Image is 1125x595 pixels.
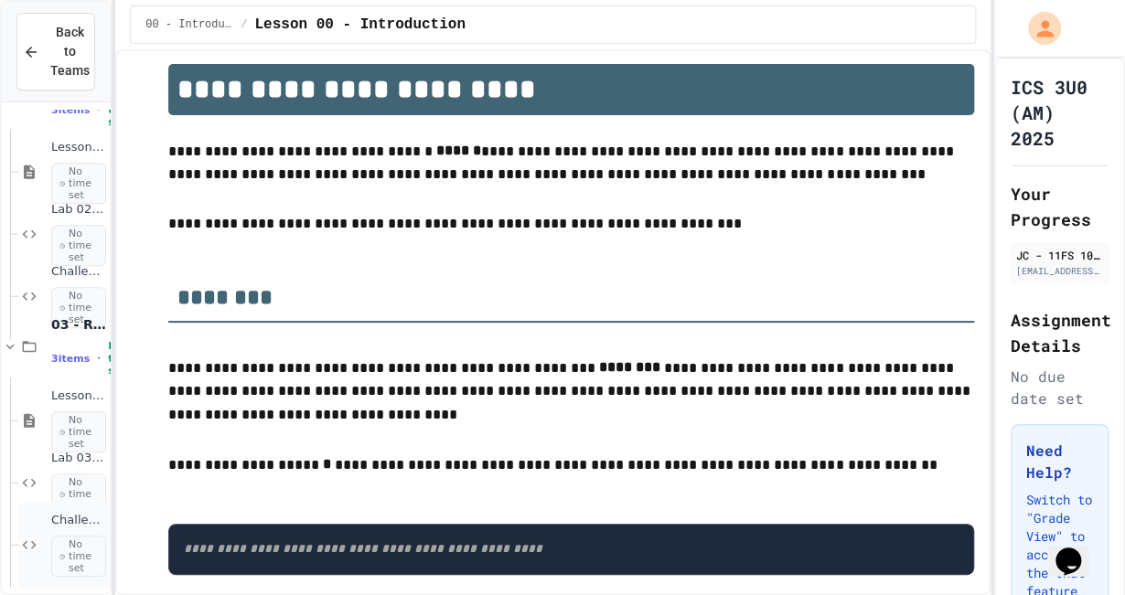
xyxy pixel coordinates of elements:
[1011,366,1109,409] div: No due date set
[97,102,101,117] span: •
[51,353,90,365] span: 3 items
[1016,247,1103,263] div: JC - 11FS 1046364 [PERSON_NAME] SS
[51,513,106,528] span: Challenges 03 - Repetition
[254,14,465,36] span: Lesson 00 - Introduction
[51,163,106,205] span: No time set
[51,388,106,404] span: Lesson 03 - Repetition
[1011,74,1109,151] h1: ICS 3U0 (AM) 2025
[241,17,247,32] span: /
[16,13,95,90] button: Back to Teams
[51,287,106,329] span: No time set
[1026,440,1093,483] h3: Need Help?
[108,91,134,128] span: No time set
[51,536,106,578] span: No time set
[51,140,106,155] span: Lesson 02 - Conditional Statements (if)
[51,473,106,515] span: No time set
[1048,522,1107,577] iframe: chat widget
[1016,264,1103,278] div: [EMAIL_ADDRESS][DOMAIN_NAME]
[108,340,134,377] span: No time set
[51,202,106,218] span: Lab 02 - Conditionals
[51,225,106,267] span: No time set
[51,264,106,280] span: Challenges 02 - Conditionals
[1011,181,1109,232] h2: Your Progress
[1009,7,1066,49] div: My Account
[51,316,106,333] span: 03 - Repetition (while and for)
[50,23,90,80] span: Back to Teams
[97,351,101,366] span: •
[145,17,233,32] span: 00 - Introduction
[1011,307,1109,358] h2: Assignment Details
[51,411,106,453] span: No time set
[51,451,106,466] span: Lab 03 - Repetition
[51,104,90,116] span: 3 items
